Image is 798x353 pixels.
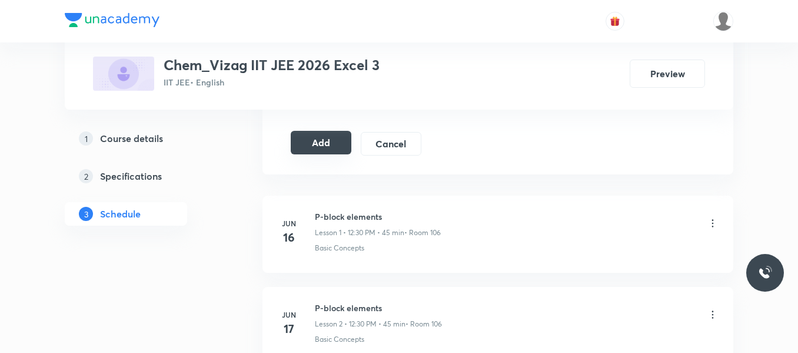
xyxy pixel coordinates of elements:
p: • Room 106 [404,227,441,238]
img: Company Logo [65,13,159,27]
button: Preview [630,60,705,88]
h6: Jun [277,218,301,229]
p: Lesson 2 • 12:30 PM • 45 min [315,319,405,329]
p: IIT JEE • English [164,76,380,88]
img: 9E2A0FF9-ABF1-4E3C-AB7B-59D87FA1A11B_plus.png [93,57,154,91]
button: Cancel [361,132,421,156]
img: ttu [758,266,772,280]
img: LALAM MADHAVI [713,11,733,31]
h4: 16 [277,229,301,246]
h5: Specifications [100,169,162,183]
h4: 17 [277,320,301,338]
p: • Room 106 [405,319,442,329]
h5: Course details [100,131,163,146]
button: avatar [606,12,624,31]
a: Company Logo [65,13,159,30]
p: Lesson 1 • 12:30 PM • 45 min [315,227,404,238]
button: Add [291,131,351,154]
h5: Schedule [100,207,141,221]
a: 2Specifications [65,164,225,188]
p: 1 [79,131,93,146]
h6: Jun [277,309,301,320]
p: 2 [79,169,93,183]
p: Basic Concepts [315,243,364,253]
a: 1Course details [65,127,225,150]
p: Basic Concepts [315,334,364,345]
h3: Chem_Vizag IIT JEE 2026 Excel 3 [164,57,380,74]
p: 3 [79,207,93,221]
h6: P-block elements [315,210,441,223]
h6: P-block elements [315,302,442,314]
img: avatar [610,16,620,27]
